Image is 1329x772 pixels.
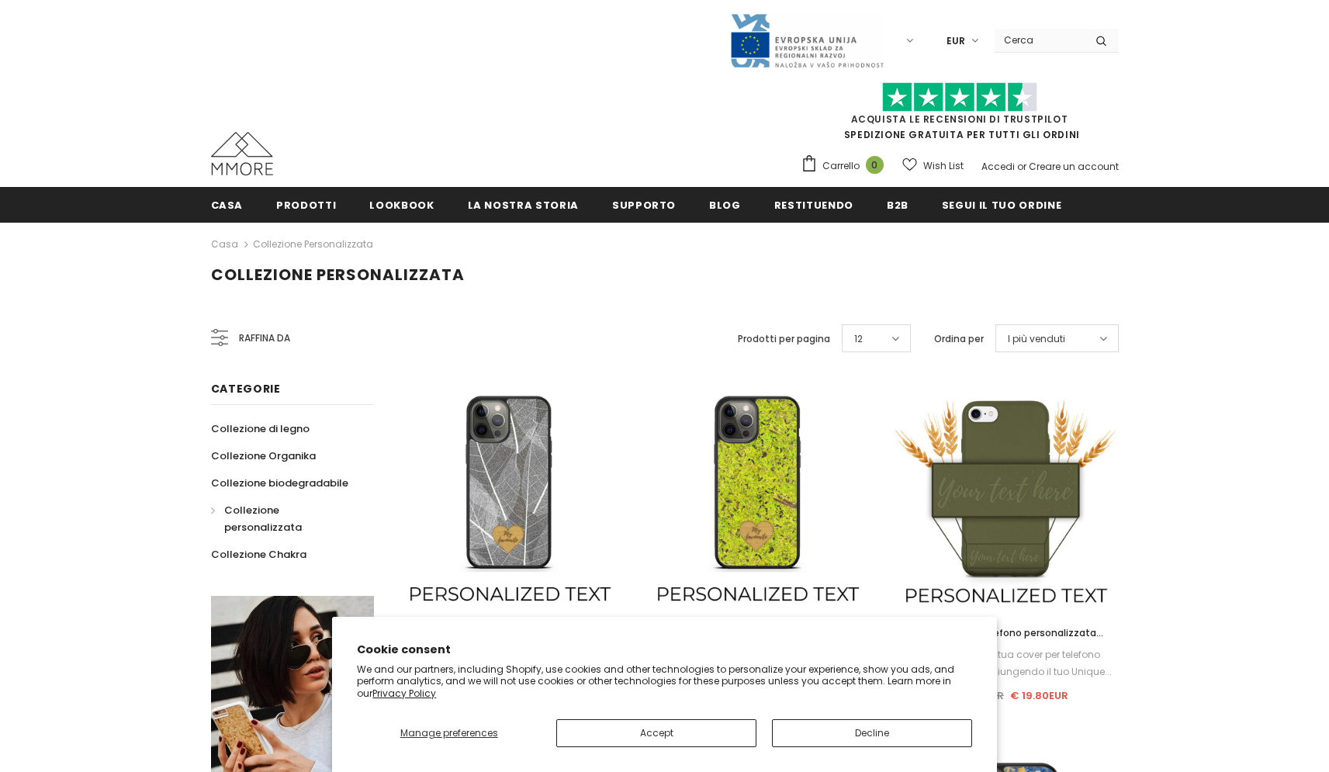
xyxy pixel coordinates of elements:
label: Ordina per [934,331,984,347]
img: Fidati di Pilot Stars [882,82,1037,113]
span: B2B [887,198,908,213]
span: Restituendo [774,198,853,213]
a: La nostra storia [468,187,579,222]
span: SPEDIZIONE GRATUITA PER TUTTI GLI ORDINI [801,89,1119,141]
span: EUR [947,33,965,49]
button: Accept [556,719,756,747]
span: Collezione di legno [211,421,310,436]
a: Collezione Organika [211,442,316,469]
a: supporto [612,187,676,222]
p: We and our partners, including Shopify, use cookies and other technologies to personalize your ex... [357,663,972,700]
span: Prodotti [276,198,336,213]
a: Prodotti [276,187,336,222]
img: Javni Razpis [729,12,884,69]
a: Lookbook [369,187,434,222]
span: Collezione Organika [211,448,316,463]
a: Custodia per telefono personalizzata biodegradabile - Verde oliva [893,625,1118,642]
a: Casa [211,187,244,222]
span: I più venduti [1008,331,1065,347]
span: Custodia per telefono personalizzata biodegradabile - Verde oliva [915,626,1103,656]
span: supporto [612,198,676,213]
span: Categorie [211,381,281,396]
a: Casa [211,235,238,254]
span: Carrello [822,158,860,174]
span: Collezione biodegradabile [211,476,348,490]
span: 0 [866,156,884,174]
button: Manage preferences [357,719,541,747]
img: Casi MMORE [211,132,273,175]
span: or [1017,160,1026,173]
a: Collezione biodegradabile [211,469,348,497]
a: Accedi [981,160,1015,173]
span: € 26.90EUR [943,688,1004,703]
a: Creare un account [1029,160,1119,173]
span: Lookbook [369,198,434,213]
input: Search Site [995,29,1084,51]
div: ❤️ Personalizza la tua cover per telefono Biodegradabile aggiungendo il tuo Unique... [893,646,1118,680]
a: Restituendo [774,187,853,222]
span: Casa [211,198,244,213]
span: Manage preferences [400,726,498,739]
a: Blog [709,187,741,222]
span: Collezione personalizzata [224,503,302,535]
a: Carrello 0 [801,154,891,178]
span: € 19.80EUR [1010,688,1068,703]
span: Collezione Chakra [211,547,306,562]
button: Decline [772,719,972,747]
span: Segui il tuo ordine [942,198,1061,213]
span: Raffina da [239,330,290,347]
a: Collezione di legno [211,415,310,442]
a: B2B [887,187,908,222]
span: Collezione personalizzata [211,264,465,286]
a: Wish List [902,152,964,179]
a: Collezione Chakra [211,541,306,568]
a: Javni Razpis [729,33,884,47]
a: Collezione personalizzata [211,497,357,541]
h2: Cookie consent [357,642,972,658]
label: Prodotti per pagina [738,331,830,347]
span: Wish List [923,158,964,174]
a: Acquista le recensioni di TrustPilot [851,113,1068,126]
span: 12 [854,331,863,347]
a: Privacy Policy [372,687,436,700]
span: La nostra storia [468,198,579,213]
span: Blog [709,198,741,213]
a: Collezione personalizzata [253,237,373,251]
a: Segui il tuo ordine [942,187,1061,222]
